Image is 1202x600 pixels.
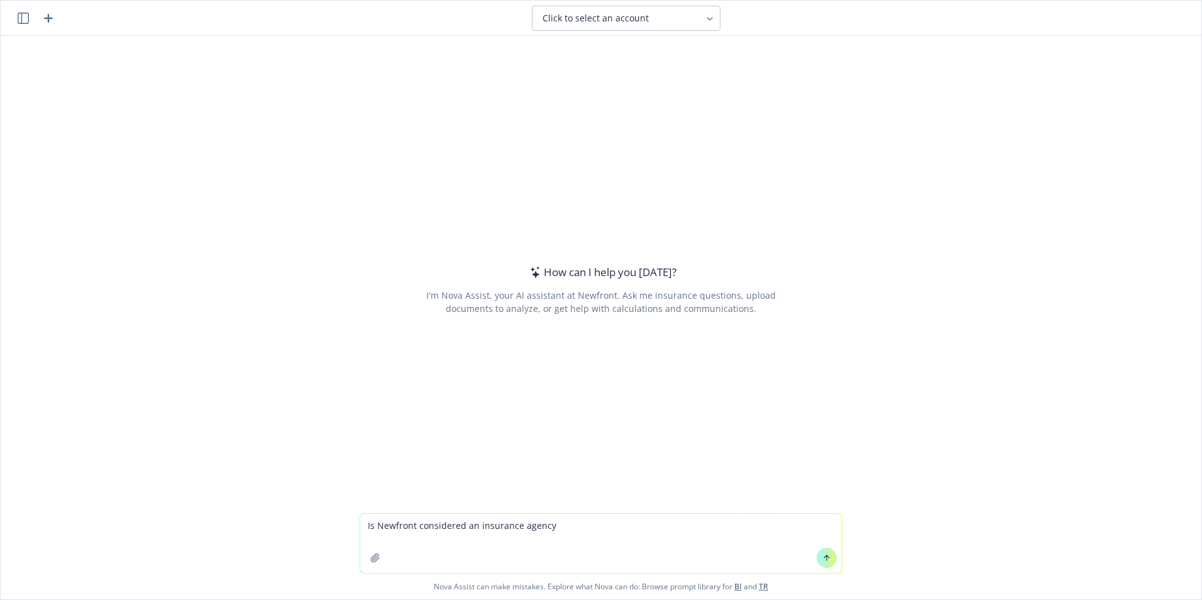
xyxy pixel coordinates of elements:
span: Nova Assist can make mistakes. Explore what Nova can do: Browse prompt library for and [6,574,1196,599]
button: Click to select an account [532,6,720,31]
div: I'm Nova Assist, your AI assistant at Newfront. Ask me insurance questions, upload documents to a... [424,289,778,315]
a: TR [759,581,768,592]
a: BI [734,581,742,592]
span: Click to select an account [543,12,649,25]
textarea: Is Newfront considered an insurance agency [360,514,842,573]
div: How can I help you [DATE]? [526,264,676,281]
